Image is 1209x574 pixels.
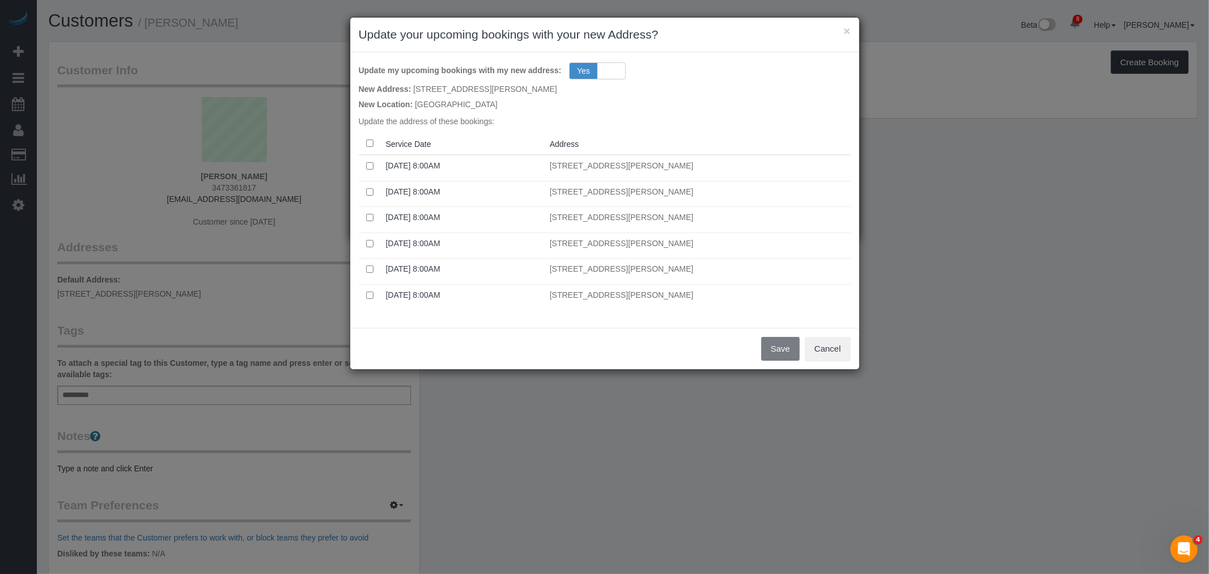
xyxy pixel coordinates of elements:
[415,100,498,109] span: [GEOGRAPHIC_DATA]
[805,337,851,361] button: Cancel
[545,233,851,259] td: Address
[381,207,545,233] td: Service Date
[545,207,851,233] td: Address
[545,259,851,285] td: Address
[550,186,846,197] p: [STREET_ADDRESS][PERSON_NAME]
[386,264,440,273] a: [DATE] 8:00AM
[1194,535,1203,545] span: 4
[381,133,545,155] th: Service Date
[386,290,440,299] a: [DATE] 8:00AM
[386,161,440,170] a: [DATE] 8:00AM
[359,79,412,95] label: New Address:
[550,160,846,171] p: [STREET_ADDRESS][PERSON_NAME]
[381,284,545,310] td: Service Date
[545,133,851,155] th: Address
[550,212,846,223] p: [STREET_ADDRESS][PERSON_NAME]
[545,181,851,207] td: Address
[386,239,440,248] a: [DATE] 8:00AM
[570,63,597,79] span: Yes
[381,233,545,259] td: Service Date
[1170,535,1198,563] iframe: Intercom live chat
[386,187,440,196] a: [DATE] 8:00AM
[413,85,557,94] span: [STREET_ADDRESS][PERSON_NAME]
[381,181,545,207] td: Service Date
[359,116,851,127] p: Update the address of these bookings:
[550,238,846,249] p: [STREET_ADDRESS][PERSON_NAME]
[545,155,851,181] td: Address
[381,259,545,285] td: Service Date
[545,284,851,310] td: Address
[550,289,846,301] p: [STREET_ADDRESS][PERSON_NAME]
[843,25,850,37] button: ×
[359,26,851,43] h3: Update your upcoming bookings with your new Address?
[550,263,846,275] p: [STREET_ADDRESS][PERSON_NAME]
[359,95,413,110] label: New Location:
[381,155,545,181] td: Service Date
[386,213,440,222] a: [DATE] 8:00AM
[359,61,562,76] label: Update my upcoming bookings with my new address:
